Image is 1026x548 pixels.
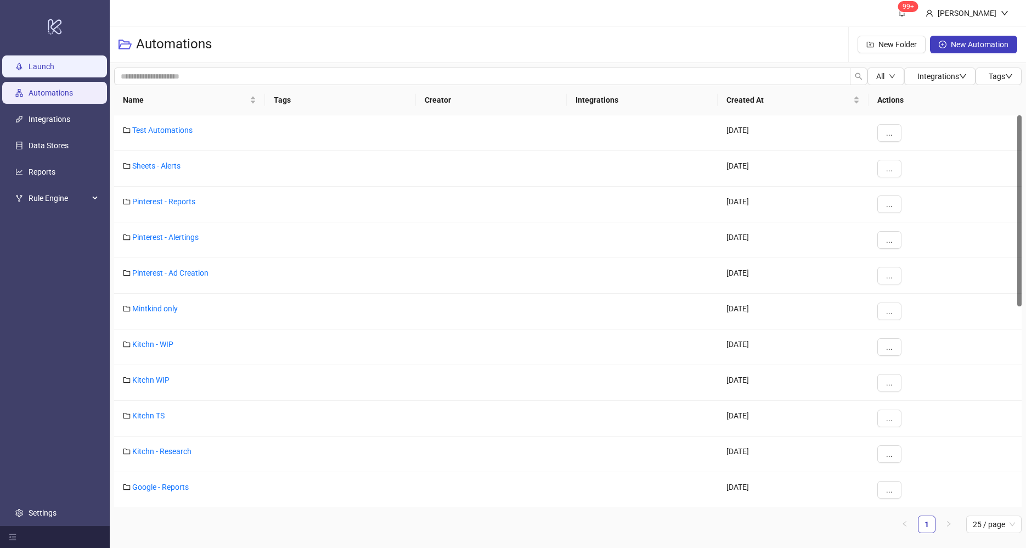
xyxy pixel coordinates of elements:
span: folder [123,340,131,348]
span: Tags [989,72,1013,81]
span: plus-circle [939,41,946,48]
button: ... [877,231,901,249]
span: 25 / page [973,516,1015,533]
button: ... [877,374,901,392]
span: folder [123,483,131,491]
a: Kitchn WIP [132,376,170,384]
a: Sheets - Alerts [132,161,181,170]
li: Previous Page [896,516,914,533]
span: left [901,521,908,527]
span: folder [123,126,131,134]
div: [DATE] [718,294,869,329]
div: [DATE] [718,258,869,294]
button: ... [877,160,901,177]
th: Created At [718,85,869,115]
span: New Folder [878,40,917,49]
a: Pinterest - Reports [132,197,195,206]
span: down [1001,9,1008,17]
span: ... [886,164,893,173]
a: Data Stores [29,141,69,150]
span: menu-fold [9,533,16,541]
button: ... [877,410,901,427]
span: user [926,9,933,17]
span: folder [123,376,131,384]
button: ... [877,124,901,142]
span: fork [15,194,23,202]
a: Mintkind only [132,304,178,313]
span: All [876,72,884,81]
span: right [945,521,952,527]
span: folder-add [866,41,874,48]
span: ... [886,414,893,423]
button: left [896,516,914,533]
span: down [1005,72,1013,80]
button: New Automation [930,36,1017,53]
button: ... [877,267,901,284]
span: folder [123,233,131,241]
sup: 439 [898,1,918,12]
span: bell [898,9,906,16]
a: 1 [918,516,935,533]
button: Tagsdown [976,68,1022,85]
span: ... [886,271,893,280]
span: ... [886,343,893,351]
span: ... [886,307,893,316]
span: folder [123,269,131,277]
li: 1 [918,516,935,533]
span: folder [123,412,131,420]
span: folder [123,162,131,170]
span: down [959,72,967,80]
a: Reports [29,167,55,176]
a: Settings [29,508,57,517]
a: Pinterest - Ad Creation [132,269,208,277]
div: [DATE] [718,115,869,151]
th: Integrations [567,85,718,115]
button: ... [877,445,901,463]
button: right [940,516,957,533]
span: Name [123,94,247,106]
span: folder [123,198,131,205]
span: folder-open [119,38,132,51]
span: folder [123,448,131,455]
div: [DATE] [718,437,869,472]
a: Integrations [29,115,70,124]
a: Launch [29,62,54,71]
a: Pinterest - Alertings [132,233,199,242]
button: Alldown [867,68,904,85]
span: folder [123,305,131,312]
span: ... [886,378,893,387]
a: Kitchn TS [132,411,165,420]
span: down [889,73,895,80]
span: Integrations [917,72,967,81]
a: Automations [29,88,73,97]
span: Rule Engine [29,187,89,209]
div: [DATE] [718,151,869,187]
span: search [855,72,862,80]
div: [DATE] [718,401,869,437]
div: [DATE] [718,187,869,222]
button: ... [877,303,901,320]
button: Integrationsdown [904,68,976,85]
th: Actions [869,85,1022,115]
button: New Folder [858,36,926,53]
th: Name [114,85,265,115]
div: Page Size [966,516,1022,533]
span: ... [886,236,893,244]
span: New Automation [951,40,1008,49]
a: Google - Reports [132,483,189,491]
h3: Automations [136,36,212,53]
a: Kitchn - WIP [132,340,173,349]
div: [DATE] [718,365,869,401]
a: Kitchn - Research [132,447,191,456]
li: Next Page [940,516,957,533]
span: Created At [726,94,851,106]
div: [DATE] [718,472,869,508]
span: ... [886,450,893,458]
div: [DATE] [718,329,869,365]
button: ... [877,338,901,356]
a: Test Automations [132,126,193,135]
th: Creator [416,85,567,115]
button: ... [877,481,901,499]
span: ... [886,485,893,494]
span: ... [886,200,893,209]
